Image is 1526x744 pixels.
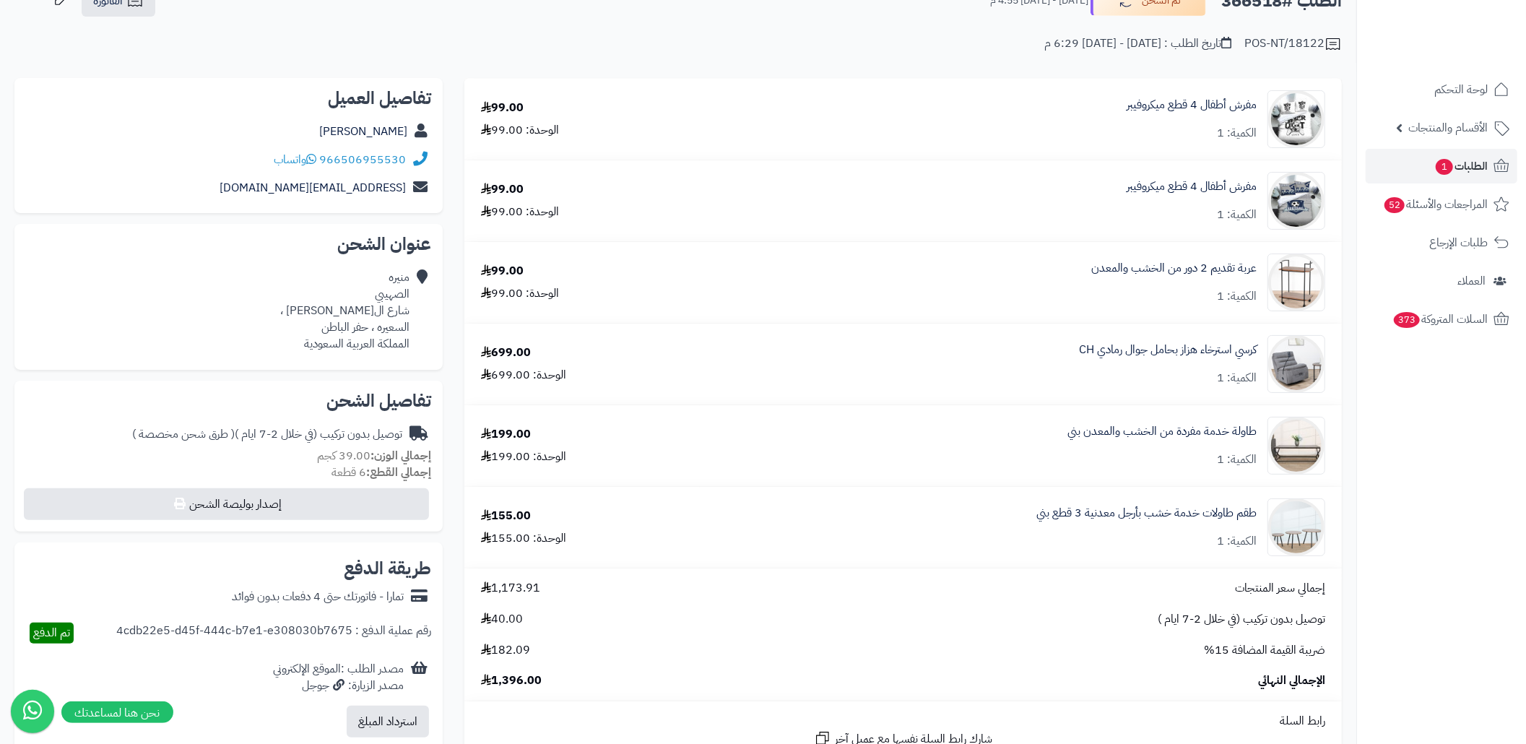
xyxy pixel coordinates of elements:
[1217,125,1257,142] div: الكمية: 1
[370,447,431,464] strong: إجمالي الوزن:
[1366,149,1517,183] a: الطلبات1
[1436,159,1454,176] span: 1
[1217,207,1257,223] div: الكمية: 1
[317,447,431,464] small: 39.00 كجم
[481,100,524,116] div: 99.00
[26,235,431,253] h2: عنوان الشحن
[26,392,431,410] h2: تفاصيل الشحن
[26,90,431,107] h2: تفاصيل العميل
[1217,533,1257,550] div: الكمية: 1
[481,181,524,198] div: 99.00
[1235,580,1325,597] span: إجمالي سعر المنتجات
[1457,271,1486,291] span: العملاء
[273,678,404,694] div: مصدر الزيارة: جوجل
[481,204,559,220] div: الوحدة: 99.00
[481,580,540,597] span: 1,173.91
[1204,642,1325,659] span: ضريبة القيمة المضافة 15%
[481,426,531,443] div: 199.00
[481,672,542,689] span: 1,396.00
[1366,302,1517,337] a: السلات المتروكة373
[1244,35,1342,53] div: POS-NT/18122
[481,285,559,302] div: الوحدة: 99.00
[274,151,316,168] a: واتساب
[232,589,404,605] div: تمارا - فاتورتك حتى 4 دفعات بدون فوائد
[1268,254,1325,311] img: 1744450818-1-90x90.jpg
[1127,178,1257,195] a: مفرش أطفال 4 قطع ميكروفيبر
[319,123,407,140] a: [PERSON_NAME]
[1127,97,1257,113] a: مفرش أطفال 4 قطع ميكروفيبر
[1268,172,1325,230] img: 1736335400-110203010077-90x90.jpg
[481,345,531,361] div: 699.00
[1067,423,1257,440] a: طاولة خدمة مفردة من الخشب والمعدن بني
[1217,451,1257,468] div: الكمية: 1
[33,624,70,641] span: تم الدفع
[470,713,1336,730] div: رابط السلة
[1268,498,1325,556] img: 1753770939-1-90x90.jpg
[1258,672,1325,689] span: الإجمالي النهائي
[331,464,431,481] small: 6 قطعة
[1366,264,1517,298] a: العملاء
[1383,194,1488,215] span: المراجعات والأسئلة
[1428,11,1512,41] img: logo-2.png
[481,611,523,628] span: 40.00
[481,508,531,524] div: 155.00
[344,560,431,577] h2: طريقة الدفع
[280,269,409,352] div: منيره الصهيبي شارع ال[PERSON_NAME] ، السعيره ، حفر الباطن المملكة العربية السعودية
[1217,288,1257,305] div: الكمية: 1
[1434,156,1488,176] span: الطلبات
[366,464,431,481] strong: إجمالي القطع:
[481,367,566,384] div: الوحدة: 699.00
[1091,260,1257,277] a: عربة تقديم 2 دور من الخشب والمعدن
[116,623,431,644] div: رقم عملية الدفع : 4cdb22e5-d45f-444c-b7e1-e308030b7675
[132,426,402,443] div: توصيل بدون تركيب (في خلال 2-7 ايام )
[1036,505,1257,522] a: طقم طاولات خدمة خشب بأرجل معدنية 3 قطع بني
[1366,187,1517,222] a: المراجعات والأسئلة52
[1268,90,1325,148] img: 1736335237-110203010072-90x90.jpg
[1158,611,1325,628] span: توصيل بدون تركيب (في خلال 2-7 ايام )
[1434,79,1488,100] span: لوحة التحكم
[319,151,406,168] a: 966506955530
[24,488,429,520] button: إصدار بوليصة الشحن
[132,425,235,443] span: ( طرق شحن مخصصة )
[1268,417,1325,475] img: 1750591585-1-90x90.jpg
[220,179,406,196] a: [EMAIL_ADDRESS][DOMAIN_NAME]
[1079,342,1257,358] a: كرسي استرخاء هزاز بحامل جوال رمادي CH
[273,661,404,694] div: مصدر الطلب :الموقع الإلكتروني
[1393,312,1420,329] span: 373
[481,263,524,280] div: 99.00
[1268,335,1325,393] img: 1748343996-1-90x90.jpg
[1408,118,1488,138] span: الأقسام والمنتجات
[481,122,559,139] div: الوحدة: 99.00
[481,530,566,547] div: الوحدة: 155.00
[1392,309,1488,329] span: السلات المتروكة
[1429,233,1488,253] span: طلبات الإرجاع
[481,449,566,465] div: الوحدة: 199.00
[1366,225,1517,260] a: طلبات الإرجاع
[347,706,429,737] button: استرداد المبلغ
[1044,35,1231,52] div: تاريخ الطلب : [DATE] - [DATE] 6:29 م
[481,642,530,659] span: 182.09
[1384,197,1405,214] span: 52
[1366,72,1517,107] a: لوحة التحكم
[1217,370,1257,386] div: الكمية: 1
